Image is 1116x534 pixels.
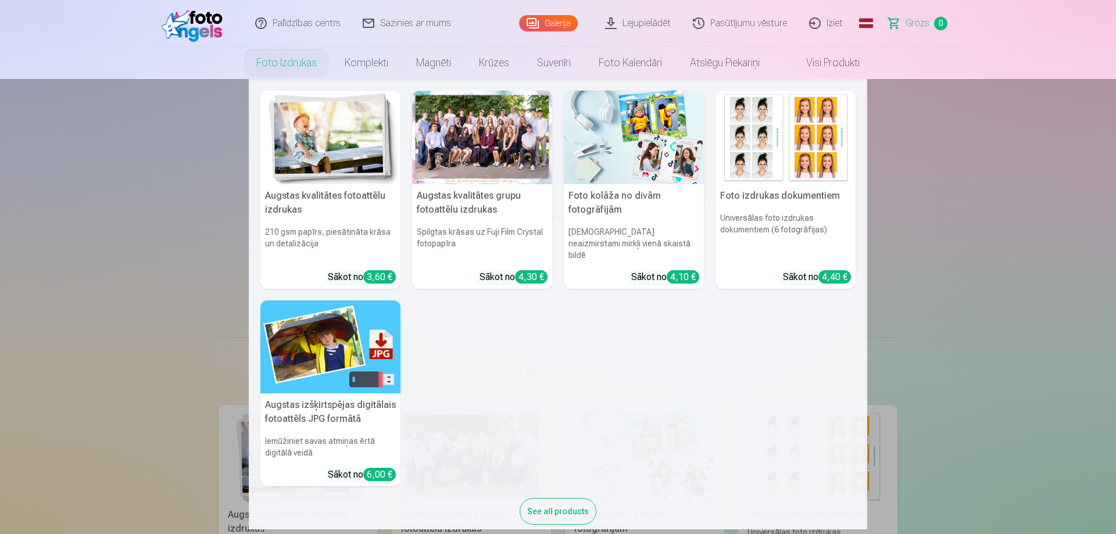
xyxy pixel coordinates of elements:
[631,270,699,284] div: Sākot no
[515,270,548,284] div: 4,30 €
[260,300,400,394] img: Augstas izšķirtspējas digitālais fotoattēls JPG formātā
[162,5,228,42] img: /fa1
[465,46,523,79] a: Krūzes
[260,184,400,221] h5: Augstas kvalitātes fotoattēlu izdrukas
[520,498,596,525] div: See all products
[818,270,851,284] div: 4,40 €
[328,270,396,284] div: Sākot no
[564,91,704,184] img: Foto kolāža no divām fotogrāfijām
[260,431,400,463] h6: Iemūžiniet savas atmiņas ērtā digitālā veidā
[260,393,400,431] h5: Augstas izšķirtspējas digitālais fotoattēls JPG formātā
[564,221,704,266] h6: [DEMOGRAPHIC_DATA] neaizmirstami mirkļi vienā skaistā bildē
[519,15,578,31] a: Galerija
[363,468,396,481] div: 6,00 €
[402,46,465,79] a: Magnēti
[564,184,704,221] h5: Foto kolāža no divām fotogrāfijām
[260,91,400,184] img: Augstas kvalitātes fotoattēlu izdrukas
[667,270,699,284] div: 4,10 €
[585,46,676,79] a: Foto kalendāri
[328,468,396,482] div: Sākot no
[260,300,400,487] a: Augstas izšķirtspējas digitālais fotoattēls JPG formātāAugstas izšķirtspējas digitālais fotoattēl...
[774,46,874,79] a: Visi produkti
[676,46,774,79] a: Atslēgu piekariņi
[363,270,396,284] div: 3,60 €
[716,207,856,266] h6: Universālas foto izdrukas dokumentiem (6 fotogrāfijas)
[520,504,596,517] a: See all products
[783,270,851,284] div: Sākot no
[260,221,400,266] h6: 210 gsm papīrs, piesātināta krāsa un detalizācija
[242,46,331,79] a: Foto izdrukas
[716,184,856,207] h5: Foto izdrukas dokumentiem
[564,91,704,289] a: Foto kolāža no divām fotogrāfijāmFoto kolāža no divām fotogrāfijām[DEMOGRAPHIC_DATA] neaizmirstam...
[934,17,947,30] span: 0
[260,91,400,289] a: Augstas kvalitātes fotoattēlu izdrukasAugstas kvalitātes fotoattēlu izdrukas210 gsm papīrs, piesā...
[412,184,552,221] h5: Augstas kvalitātes grupu fotoattēlu izdrukas
[412,221,552,266] h6: Spilgtas krāsas uz Fuji Film Crystal fotopapīra
[716,91,856,289] a: Foto izdrukas dokumentiemFoto izdrukas dokumentiemUniversālas foto izdrukas dokumentiem (6 fotogr...
[523,46,585,79] a: Suvenīri
[412,91,552,289] a: Augstas kvalitātes grupu fotoattēlu izdrukasSpilgtas krāsas uz Fuji Film Crystal fotopapīraSākot ...
[716,91,856,184] img: Foto izdrukas dokumentiem
[906,16,929,30] span: Grozs
[480,270,548,284] div: Sākot no
[331,46,402,79] a: Komplekti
